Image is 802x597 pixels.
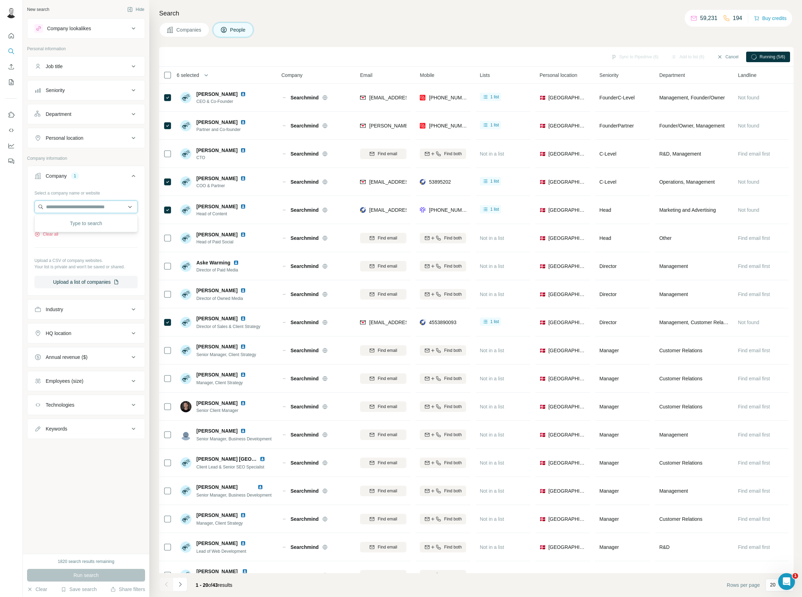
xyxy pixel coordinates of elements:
span: Searchmind [291,122,319,129]
button: Industry [27,301,145,318]
button: Find both [420,542,466,552]
span: [GEOGRAPHIC_DATA] [548,178,586,185]
button: Find email [360,401,406,412]
span: 🇩🇰 [540,291,546,298]
span: [GEOGRAPHIC_DATA] [548,291,586,298]
img: provider prospeo logo [420,94,425,101]
span: [EMAIL_ADDRESS][DOMAIN_NAME] [369,179,452,185]
button: Personal location [27,130,145,146]
img: Avatar [180,261,191,272]
span: Find both [444,572,462,578]
img: Logo of Searchmind [281,432,287,438]
button: Find both [420,345,466,356]
span: Find email [378,516,397,522]
span: Head [599,207,611,213]
span: Landline [738,72,757,79]
span: 🇩🇰 [540,150,546,157]
span: Find email [378,151,397,157]
img: Avatar [180,542,191,553]
span: Lists [480,72,490,79]
span: [GEOGRAPHIC_DATA] [548,206,586,214]
span: Find email first [738,263,770,269]
img: Avatar [180,120,191,131]
button: Buy credits [754,13,787,23]
span: [PERSON_NAME] [196,91,237,98]
span: Manager [599,404,619,409]
span: 🇩🇰 [540,122,546,129]
img: Avatar [180,429,191,440]
span: Find email [378,572,397,578]
p: 194 [733,14,742,22]
span: [GEOGRAPHIC_DATA] [548,403,586,410]
img: Avatar [180,570,191,581]
span: Searchmind [291,206,319,214]
div: Type to search [36,216,136,230]
img: Avatar [180,317,191,328]
span: [PERSON_NAME] [196,343,237,350]
div: Employees (size) [46,378,83,385]
span: Not in a list [480,151,504,157]
img: provider findymail logo [360,319,366,326]
img: Avatar [180,457,191,468]
img: Avatar [180,513,191,525]
span: [GEOGRAPHIC_DATA] [548,122,586,129]
img: LinkedIn logo [240,204,246,209]
iframe: Intercom live chat [778,573,795,590]
span: Management [659,291,688,298]
img: Avatar [6,7,17,18]
span: Find email first [738,404,770,409]
p: Upload a CSV of company websites. [34,257,138,264]
img: LinkedIn logo [240,147,246,153]
span: Not found [738,320,759,325]
span: Searchmind [291,94,319,101]
img: Avatar [180,92,191,103]
img: Logo of Searchmind [281,348,287,353]
span: Management [659,263,688,270]
span: Manager [599,376,619,381]
button: Find email [360,149,406,159]
button: Enrich CSV [6,60,17,73]
span: Not in a list [480,376,504,381]
button: Company1 [27,168,145,187]
button: Job title [27,58,145,75]
span: Operations, Management [659,178,715,185]
img: provider findymail logo [360,94,366,101]
span: Senior Manager, Client Strategy [196,352,256,357]
span: Find both [444,263,462,269]
button: Find email [360,289,406,300]
span: Head of Paid Social [196,239,254,245]
img: LinkedIn logo [257,484,263,490]
img: LinkedIn logo [240,91,246,97]
img: Avatar [180,401,191,412]
img: Avatar [180,204,191,216]
button: Use Surfe on LinkedIn [6,109,17,121]
img: Logo of Searchmind [281,516,287,522]
img: LinkedIn logo [240,316,246,321]
span: Find email [378,544,397,550]
button: Find both [420,289,466,300]
span: Find email [378,460,397,466]
img: LinkedIn logo [240,119,246,125]
span: Find email first [738,376,770,381]
button: Annual revenue ($) [27,349,145,366]
button: Search [6,45,17,58]
button: Department [27,106,145,123]
div: Department [46,111,71,118]
span: Management, Customer Relations, Sales [659,319,730,326]
span: Searchmind [291,375,319,382]
span: Searchmind [291,235,319,242]
span: Find email first [738,235,770,241]
img: Avatar [180,176,191,188]
div: New search [27,6,49,13]
span: Director of Owned Media [196,296,243,301]
p: 59,231 [700,14,717,22]
img: provider rocketreach logo [420,178,425,185]
span: Find both [444,404,462,410]
span: COO & Partner [196,183,254,189]
img: Avatar [180,345,191,356]
span: Find email [378,375,397,382]
span: R&D, Management [659,150,701,157]
img: Logo of Searchmind [281,488,287,494]
span: [PERSON_NAME] [196,315,237,322]
img: Logo of Searchmind [281,207,287,213]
